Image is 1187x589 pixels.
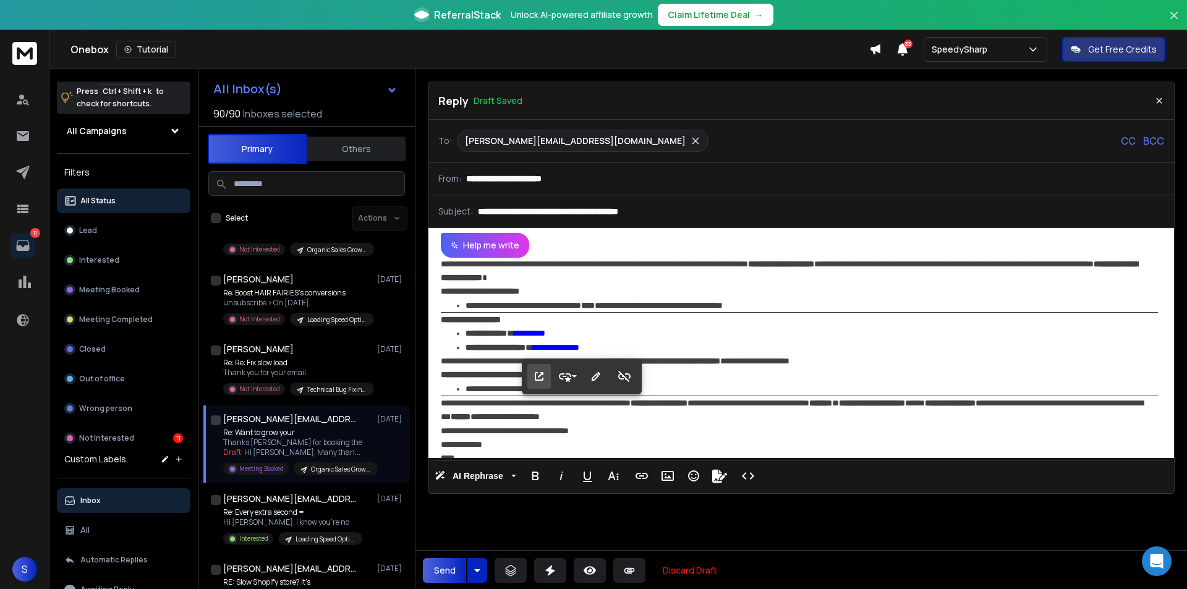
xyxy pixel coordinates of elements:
[1062,37,1165,62] button: Get Free Credits
[1121,133,1136,148] p: CC
[223,368,372,378] p: Thank you for your email.
[434,7,501,22] span: ReferralStack
[79,255,119,265] p: Interested
[377,494,405,504] p: [DATE]
[12,557,37,582] button: S
[423,558,466,583] button: Send
[80,555,148,565] p: Automatic Replies
[70,41,869,58] div: Onebox
[438,205,473,218] p: Subject:
[57,426,190,451] button: Not Interested11
[223,343,294,355] h1: [PERSON_NAME]
[30,228,40,238] p: 11
[77,85,164,110] p: Press to check for shortcuts.
[244,447,360,457] span: Hi [PERSON_NAME], Many than ...
[79,315,153,324] p: Meeting Completed
[67,125,127,137] h1: All Campaigns
[438,135,452,147] p: To:
[101,84,153,98] span: Ctrl + Shift + k
[57,518,190,543] button: All
[79,285,140,295] p: Meeting Booked
[223,517,362,527] p: Hi [PERSON_NAME], I know you’re no
[11,233,35,258] a: 11
[438,92,469,109] p: Reply
[377,414,405,424] p: [DATE]
[377,564,405,574] p: [DATE]
[173,433,183,443] div: 11
[441,233,529,258] button: Help me write
[755,9,764,21] span: →
[511,9,653,21] p: Unlock AI-powered affiliate growth
[932,43,992,56] p: SpeedySharp
[203,77,407,101] button: All Inbox(s)
[116,41,176,58] button: Tutorial
[239,315,280,324] p: Not Interested
[57,396,190,421] button: Wrong person
[80,496,101,506] p: Inbox
[57,337,190,362] button: Closed
[1088,43,1157,56] p: Get Free Credits
[80,525,90,535] p: All
[307,315,367,324] p: Loading Speed Optimization
[80,196,116,206] p: All Status
[57,278,190,302] button: Meeting Booked
[57,367,190,391] button: Out of office
[223,288,372,298] p: Re: Boost HAIR FAIRIES’s conversions
[243,106,322,121] h3: Inboxes selected
[239,245,280,254] p: Not Interested
[57,119,190,143] button: All Campaigns
[57,248,190,273] button: Interested
[226,213,248,223] label: Select
[658,4,773,26] button: Claim Lifetime Deal→
[223,447,243,457] span: Draft:
[57,548,190,572] button: Automatic Replies
[79,344,106,354] p: Closed
[79,374,125,384] p: Out of office
[223,298,372,308] p: unsubscribe > On [DATE],
[223,358,372,368] p: Re: Re: Fix slow load
[307,245,367,255] p: Organic Sales Growth
[1166,7,1182,37] button: Close banner
[1143,133,1164,148] p: BCC
[79,226,97,235] p: Lead
[307,385,367,394] p: Technical Bug Fixing and Loading Speed
[432,464,519,488] button: AI Rephrase
[1142,546,1172,576] div: Open Intercom Messenger
[223,438,372,447] p: Thanks [PERSON_NAME] for booking the
[79,404,132,413] p: Wrong person
[57,164,190,181] h3: Filters
[213,83,282,95] h1: All Inbox(s)
[223,493,359,505] h1: [PERSON_NAME][EMAIL_ADDRESS][DOMAIN_NAME]
[239,464,284,473] p: Meeting Booked
[450,471,506,481] span: AI Rephrase
[223,507,362,517] p: Re: Every extra second =
[474,95,522,107] p: Draft Saved
[223,562,359,575] h1: [PERSON_NAME][EMAIL_ADDRESS][DOMAIN_NAME]
[213,106,240,121] span: 90 / 90
[223,577,372,587] p: RE: Slow Shopify store? It’s
[438,172,461,185] p: From:
[377,274,405,284] p: [DATE]
[223,428,372,438] p: Re: Want to grow your
[377,344,405,354] p: [DATE]
[57,189,190,213] button: All Status
[223,413,359,425] h1: [PERSON_NAME][EMAIL_ADDRESS][DOMAIN_NAME]
[57,307,190,332] button: Meeting Completed
[64,453,126,465] h3: Custom Labels
[653,558,727,583] button: Discard Draft
[239,384,280,394] p: Not Interested
[208,134,307,164] button: Primary
[904,40,913,48] span: 33
[465,135,686,147] p: [PERSON_NAME][EMAIL_ADDRESS][DOMAIN_NAME]
[57,488,190,513] button: Inbox
[223,273,294,286] h1: [PERSON_NAME]
[239,534,268,543] p: Interested
[57,218,190,243] button: Lead
[307,135,406,163] button: Others
[79,433,134,443] p: Not Interested
[296,535,355,544] p: Loading Speed Optimization
[311,465,370,474] p: Organic Sales Growth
